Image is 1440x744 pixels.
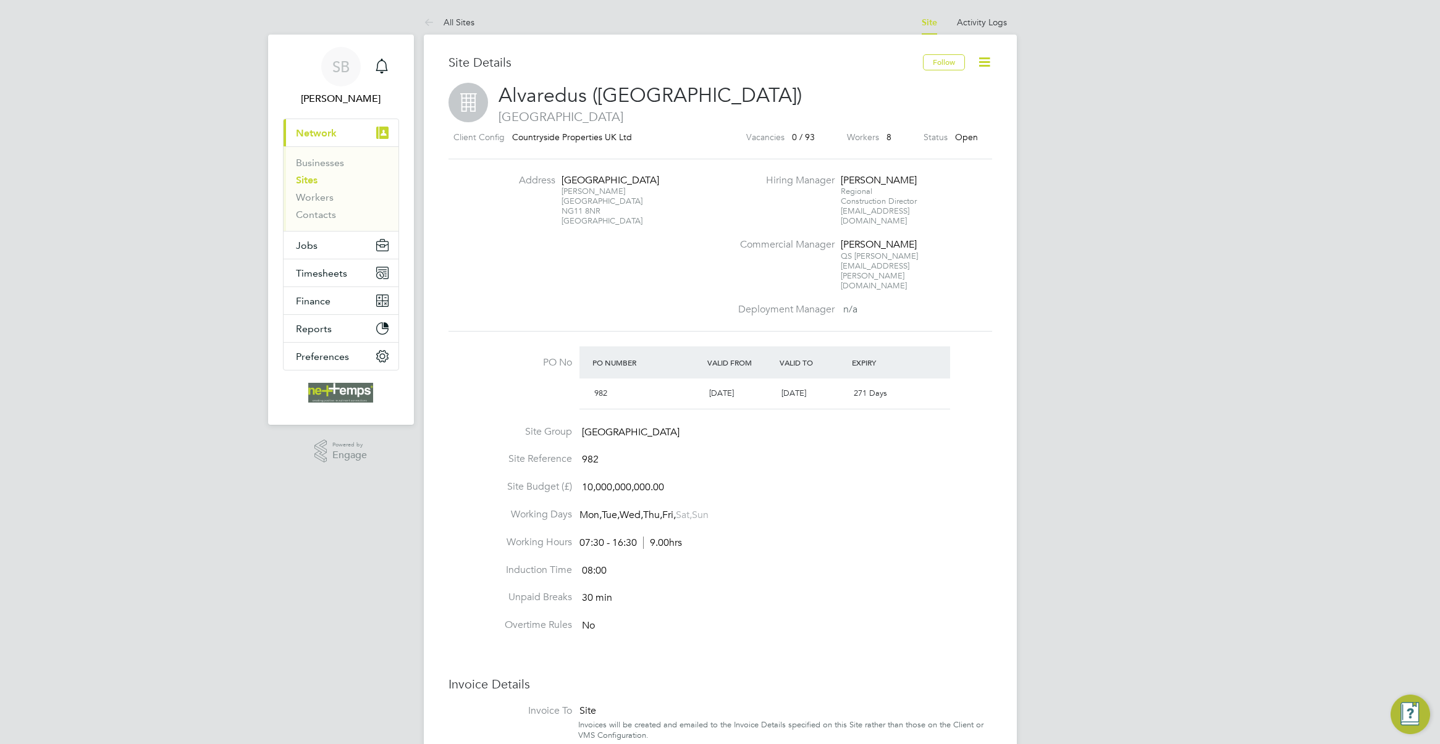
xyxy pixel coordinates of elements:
[448,54,923,70] h3: Site Details
[448,591,572,604] label: Unpaid Breaks
[296,351,349,362] span: Preferences
[731,303,835,316] label: Deployment Manager
[284,232,398,259] button: Jobs
[562,174,639,187] div: [GEOGRAPHIC_DATA]
[1391,695,1430,734] button: Engage Resource Center
[582,619,595,632] span: No
[314,440,367,463] a: Powered byEngage
[448,676,992,692] h3: Invoice Details
[924,130,948,145] label: Status
[709,388,734,398] span: [DATE]
[841,206,909,226] span: [EMAIL_ADDRESS][DOMAIN_NAME]
[704,351,777,374] div: Valid From
[448,453,572,466] label: Site Reference
[579,537,682,550] div: 07:30 - 16:30
[448,704,572,717] label: Invoice To
[731,174,835,187] label: Hiring Manager
[957,17,1007,28] a: Activity Logs
[284,119,398,146] button: Network
[332,440,367,450] span: Powered by
[841,174,918,187] div: [PERSON_NAME]
[284,146,398,231] div: Network
[781,388,806,398] span: [DATE]
[283,91,399,106] span: Shane Bannister
[296,295,331,307] span: Finance
[582,564,607,577] span: 08:00
[296,191,334,203] a: Workers
[841,251,918,291] span: [PERSON_NAME][EMAIL_ADDRESS][PERSON_NAME][DOMAIN_NAME]
[448,564,572,577] label: Induction Time
[841,238,918,251] div: [PERSON_NAME]
[283,383,399,403] a: Go to home page
[792,132,815,143] span: 0 / 93
[579,509,602,521] span: Mon,
[841,186,917,206] span: Regional Construction Director
[448,109,992,125] span: [GEOGRAPHIC_DATA]
[268,35,414,425] nav: Main navigation
[594,388,607,398] span: 982
[582,592,612,604] span: 30 min
[424,17,474,28] a: All Sites
[296,174,318,186] a: Sites
[582,481,664,493] span: 10,000,000,000.00
[296,209,336,220] a: Contacts
[841,251,852,261] span: QS
[284,315,398,342] button: Reports
[731,238,835,251] label: Commercial Manager
[448,619,572,632] label: Overtime Rules
[448,356,572,369] label: PO No
[512,132,632,143] span: Countryside Properties UK Ltd
[578,704,992,717] div: Site
[849,351,921,374] div: Expiry
[308,383,374,403] img: net-temps-logo-retina.png
[296,127,337,139] span: Network
[296,323,332,335] span: Reports
[562,186,639,226] div: [PERSON_NAME] [GEOGRAPHIC_DATA] NG11 8NR [GEOGRAPHIC_DATA]
[284,287,398,314] button: Finance
[922,17,937,28] a: Site
[578,720,992,741] div: Invoices will be created and emailed to the Invoice Details specified on this Site rather than th...
[283,47,399,106] a: SB[PERSON_NAME]
[332,450,367,461] span: Engage
[284,259,398,286] button: Timesheets
[284,343,398,370] button: Preferences
[448,508,572,521] label: Working Days
[589,351,705,374] div: PO Number
[746,130,785,145] label: Vacancies
[676,509,692,521] span: Sat,
[643,537,682,549] span: 9.00hrs
[582,426,680,438] span: [GEOGRAPHIC_DATA]
[487,174,555,187] label: Address
[692,509,709,521] span: Sun
[332,59,350,75] span: SB
[923,54,965,70] button: Follow
[777,351,849,374] div: Valid To
[296,157,344,169] a: Businesses
[296,240,318,251] span: Jobs
[955,132,978,143] span: Open
[582,454,599,466] span: 982
[620,509,643,521] span: Wed,
[448,480,572,493] label: Site Budget (£)
[448,425,572,438] label: Site Group
[886,132,891,143] span: 8
[499,83,802,107] span: Alvaredus ([GEOGRAPHIC_DATA])
[602,509,620,521] span: Tue,
[296,267,347,279] span: Timesheets
[847,130,879,145] label: Workers
[453,130,505,145] label: Client Config
[662,509,676,521] span: Fri,
[854,388,887,398] span: 271 Days
[643,509,662,521] span: Thu,
[843,303,857,316] span: n/a
[448,536,572,549] label: Working Hours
